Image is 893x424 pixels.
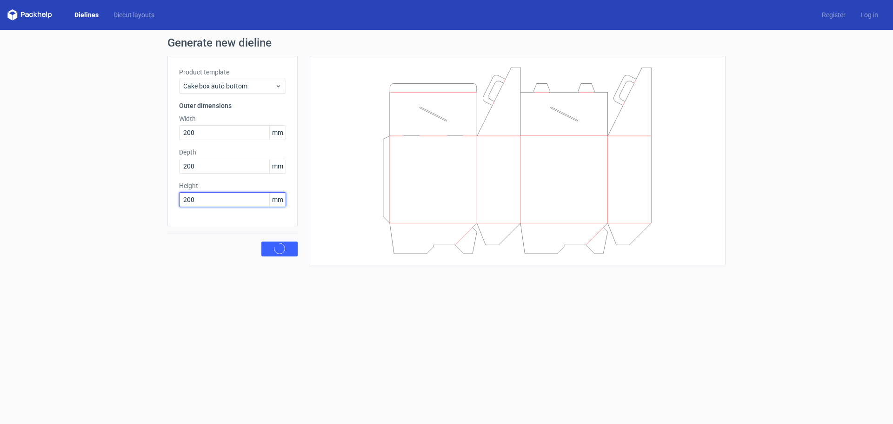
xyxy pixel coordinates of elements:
span: mm [269,126,286,140]
label: Height [179,181,286,190]
a: Diecut layouts [106,10,162,20]
a: Register [814,10,853,20]
label: Product template [179,67,286,77]
label: Depth [179,148,286,157]
h3: Outer dimensions [179,101,286,110]
span: mm [269,193,286,207]
a: Log in [853,10,886,20]
label: Width [179,114,286,123]
a: Dielines [67,10,106,20]
span: Cake box auto bottom [183,81,275,91]
span: mm [269,159,286,173]
h1: Generate new dieline [167,37,726,48]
